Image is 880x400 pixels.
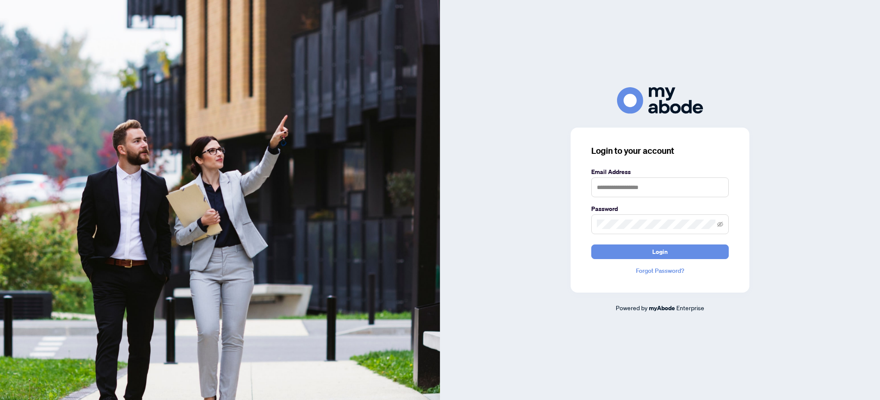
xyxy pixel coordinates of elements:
[591,145,729,157] h3: Login to your account
[591,266,729,275] a: Forgot Password?
[676,304,704,311] span: Enterprise
[652,245,668,259] span: Login
[591,204,729,214] label: Password
[591,167,729,177] label: Email Address
[617,87,703,113] img: ma-logo
[591,244,729,259] button: Login
[649,303,675,313] a: myAbode
[616,304,648,311] span: Powered by
[717,221,723,227] span: eye-invisible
